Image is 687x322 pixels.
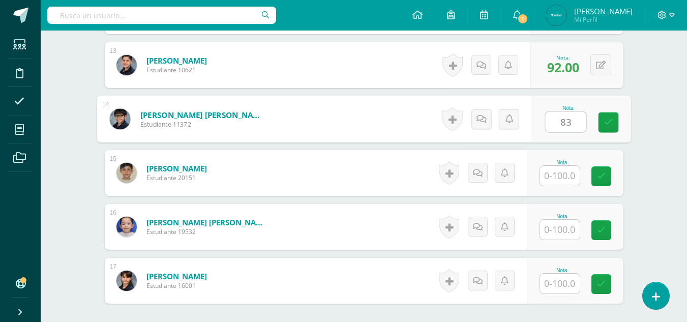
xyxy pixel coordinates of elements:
[146,173,207,182] span: Estudiante 20151
[540,160,584,165] div: Nota
[140,109,265,120] a: [PERSON_NAME] [PERSON_NAME]
[116,271,137,291] img: 6f077dc055d4de0883030016f49b9527.png
[146,55,207,66] a: [PERSON_NAME]
[47,7,276,24] input: Busca un usuario...
[146,217,268,227] a: [PERSON_NAME] [PERSON_NAME]
[146,227,268,236] span: Estudiante 19532
[116,163,137,183] img: 3595ce80d7f50589a8ff1e0f81a3ecae.png
[146,66,207,74] span: Estudiante 10621
[140,120,265,129] span: Estudiante 11372
[547,54,579,61] div: Nota:
[540,220,580,240] input: 0-100.0
[540,274,580,294] input: 0-100.0
[540,214,584,219] div: Nota
[546,5,566,25] img: 911dbff7d15ffaf282c49e5f00b41c3d.png
[116,55,137,75] img: 7e684d911d53606902a009827bb364b7.png
[540,268,584,273] div: Nota
[574,6,633,16] span: [PERSON_NAME]
[116,217,137,237] img: df2b8e6a169b0a862d765e8e3f40f459.png
[146,163,207,173] a: [PERSON_NAME]
[146,281,207,290] span: Estudiante 16001
[545,105,591,111] div: Nota
[146,271,207,281] a: [PERSON_NAME]
[574,15,633,24] span: Mi Perfil
[109,108,130,129] img: 1796c749bc8bb5405875f9d04b5414f2.png
[547,58,579,76] span: 92.00
[545,112,586,132] input: 0-100.0
[540,166,580,186] input: 0-100.0
[517,13,528,24] span: 1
